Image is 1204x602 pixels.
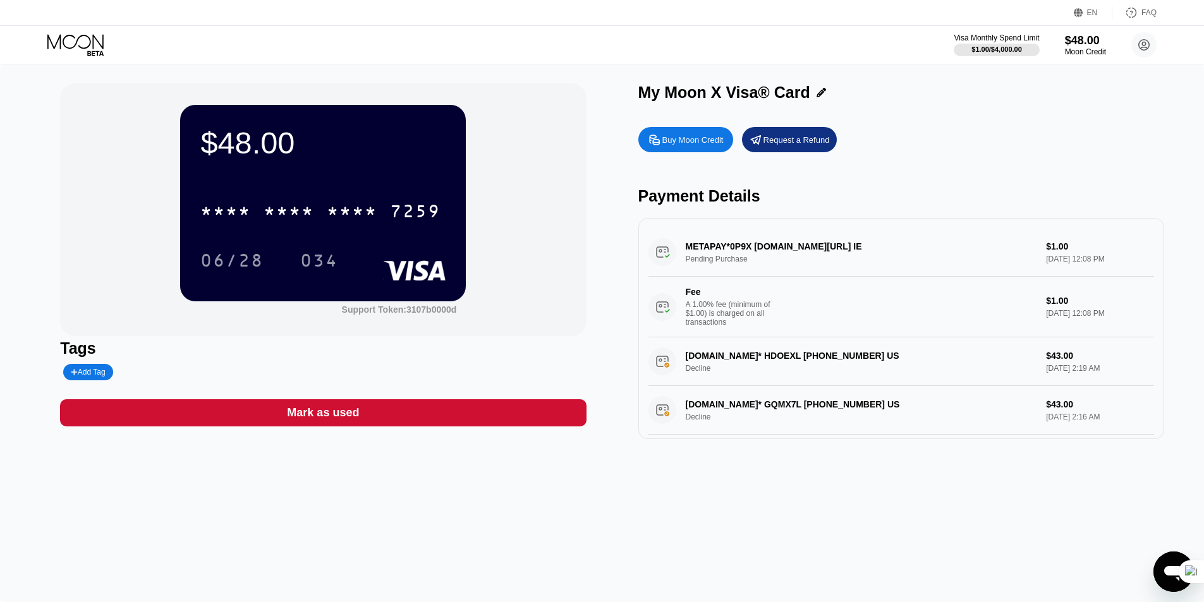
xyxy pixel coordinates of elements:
[742,127,837,152] div: Request a Refund
[1065,47,1106,56] div: Moon Credit
[1141,8,1157,17] div: FAQ
[71,368,105,376] div: Add Tag
[200,125,446,160] div: $48.00
[1074,6,1112,19] div: EN
[954,33,1039,56] div: Visa Monthly Spend Limit$1.00/$4,000.00
[1153,551,1194,592] iframe: Button to launch messaging window
[1065,34,1106,56] div: $48.00Moon Credit
[200,252,264,272] div: 06/28
[291,244,348,276] div: 034
[648,277,1154,337] div: FeeA 1.00% fee (minimum of $1.00) is charged on all transactions$1.00[DATE] 12:08 PM
[686,287,774,297] div: Fee
[342,304,457,315] div: Support Token: 3107b0000d
[63,364,112,380] div: Add Tag
[1046,296,1153,306] div: $1.00
[300,252,338,272] div: 034
[954,33,1039,42] div: Visa Monthly Spend Limit
[638,187,1164,205] div: Payment Details
[662,135,724,145] div: Buy Moon Credit
[1112,6,1157,19] div: FAQ
[1046,309,1153,318] div: [DATE] 12:08 PM
[638,83,810,102] div: My Moon X Visa® Card
[287,406,359,420] div: Mark as used
[191,244,273,276] div: 06/28
[60,399,586,426] div: Mark as used
[342,304,457,315] div: Support Token:3107b0000d
[971,45,1022,53] div: $1.00 / $4,000.00
[763,135,830,145] div: Request a Refund
[638,127,733,152] div: Buy Moon Credit
[60,339,586,358] div: Tags
[1065,34,1106,47] div: $48.00
[1087,8,1098,17] div: EN
[686,300,781,327] div: A 1.00% fee (minimum of $1.00) is charged on all transactions
[390,203,441,223] div: 7259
